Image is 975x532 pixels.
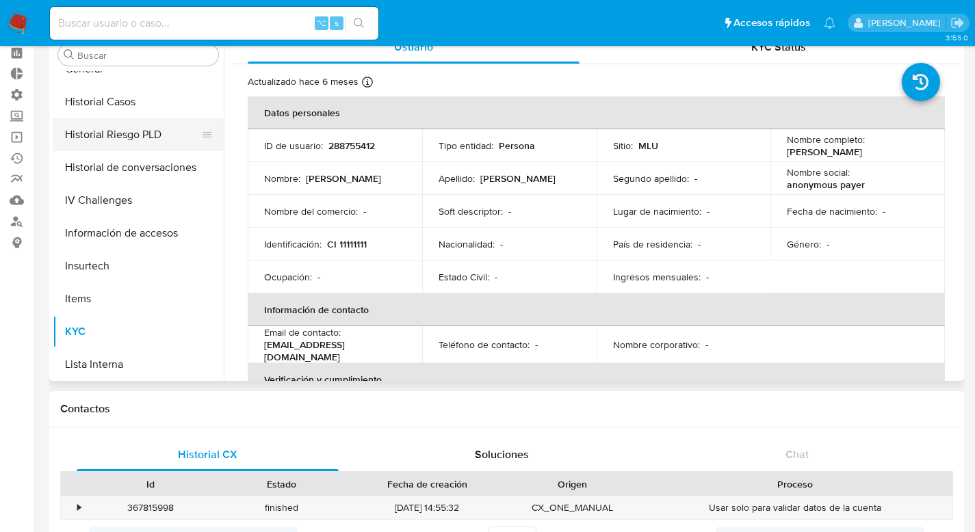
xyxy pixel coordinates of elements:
button: Historial de conversaciones [53,151,224,184]
p: Estado Civil : [439,271,489,283]
p: Tipo entidad : [439,139,493,152]
div: finished [216,496,348,519]
p: Nombre social : [787,166,850,178]
a: Salir [950,16,965,30]
div: CX_ONE_MANUAL [507,496,638,519]
p: - [363,205,366,217]
p: Teléfono de contacto : [439,338,530,351]
p: Actualizado hace 6 meses [248,75,359,88]
button: Items [53,282,224,315]
p: Persona [499,139,535,152]
span: Historial CX [178,447,237,462]
th: Verificación y cumplimiento [248,363,945,396]
button: Historial Riesgo PLD [53,118,213,151]
div: 367815998 [85,496,216,519]
span: Accesos rápidos [733,16,810,30]
div: Id [94,477,207,491]
span: Chat [785,447,809,462]
p: Apellido : [439,172,475,185]
p: 288755412 [328,139,375,152]
p: Segundo apellido : [613,172,689,185]
button: Insurtech [53,250,224,282]
a: Notificaciones [824,17,835,29]
p: Nombre corporativo : [613,338,700,351]
p: ID de usuario : [264,139,323,152]
div: Fecha de creación [357,477,497,491]
th: Información de contacto [248,293,945,326]
button: search-icon [345,14,373,33]
p: [PERSON_NAME] [787,146,862,158]
span: s [335,16,339,29]
p: - [827,238,829,250]
p: Nacionalidad : [439,238,495,250]
p: [PERSON_NAME] [306,172,381,185]
button: Lista Interna [53,348,224,381]
p: Ingresos mensuales : [613,271,701,283]
p: Género : [787,238,821,250]
input: Buscar usuario o caso... [50,14,378,32]
p: Nombre del comercio : [264,205,358,217]
p: Nombre : [264,172,300,185]
button: KYC [53,315,224,348]
p: Soft descriptor : [439,205,503,217]
p: - [495,271,497,283]
p: - [883,205,885,217]
span: ⌥ [316,16,326,29]
p: - [500,238,503,250]
div: Proceso [647,477,943,491]
p: Email de contacto : [264,326,341,338]
div: • [77,501,81,514]
input: Buscar [77,49,213,62]
p: - [707,205,710,217]
button: Buscar [64,49,75,60]
th: Datos personales [248,96,945,129]
span: Usuario [394,39,433,55]
p: Nombre completo : [787,133,865,146]
p: anonymous payer [787,178,865,191]
div: Usar solo para validar datos de la cuenta [638,496,952,519]
p: Lugar de nacimiento : [613,205,701,217]
p: - [508,205,511,217]
h1: Contactos [60,402,953,416]
p: CI 11111111 [327,238,367,250]
p: [EMAIL_ADDRESS][DOMAIN_NAME] [264,338,400,363]
p: Fecha de nacimiento : [787,205,877,217]
button: Información de accesos [53,217,224,250]
p: - [317,271,320,283]
span: Soluciones [475,447,529,462]
p: - [705,338,708,351]
p: Sitio : [613,139,633,152]
p: - [698,238,701,250]
span: KYC Status [751,39,806,55]
button: Historial Casos [53,85,224,118]
p: - [535,338,538,351]
div: Estado [226,477,338,491]
div: Origen [517,477,629,491]
p: Identificación : [264,238,322,250]
div: [DATE] 14:55:32 [348,496,507,519]
p: - [706,271,709,283]
button: IV Challenges [53,184,224,217]
p: [PERSON_NAME] [480,172,556,185]
span: 3.155.0 [946,32,968,43]
p: julian.dari@mercadolibre.com [868,16,946,29]
p: Ocupación : [264,271,312,283]
p: MLU [638,139,658,152]
p: País de residencia : [613,238,692,250]
p: - [694,172,697,185]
